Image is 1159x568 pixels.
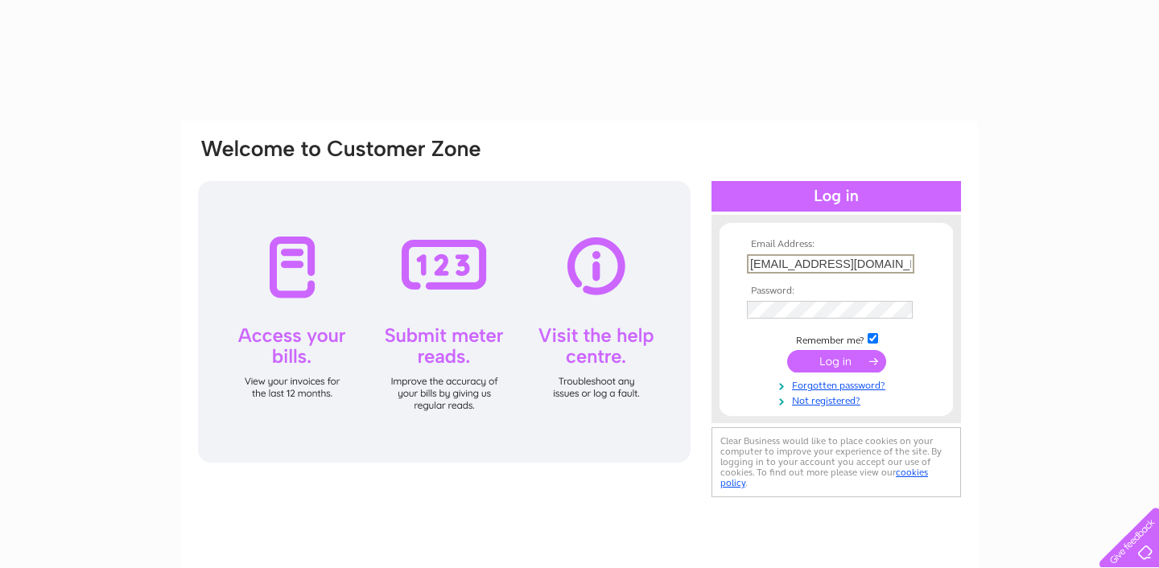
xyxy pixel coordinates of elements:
input: Submit [787,350,886,372]
a: Forgotten password? [747,377,930,392]
td: Remember me? [743,331,930,347]
th: Password: [743,286,930,297]
a: Not registered? [747,392,930,407]
a: cookies policy [720,467,928,488]
th: Email Address: [743,239,930,250]
div: Clear Business would like to place cookies on your computer to improve your experience of the sit... [711,427,961,497]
